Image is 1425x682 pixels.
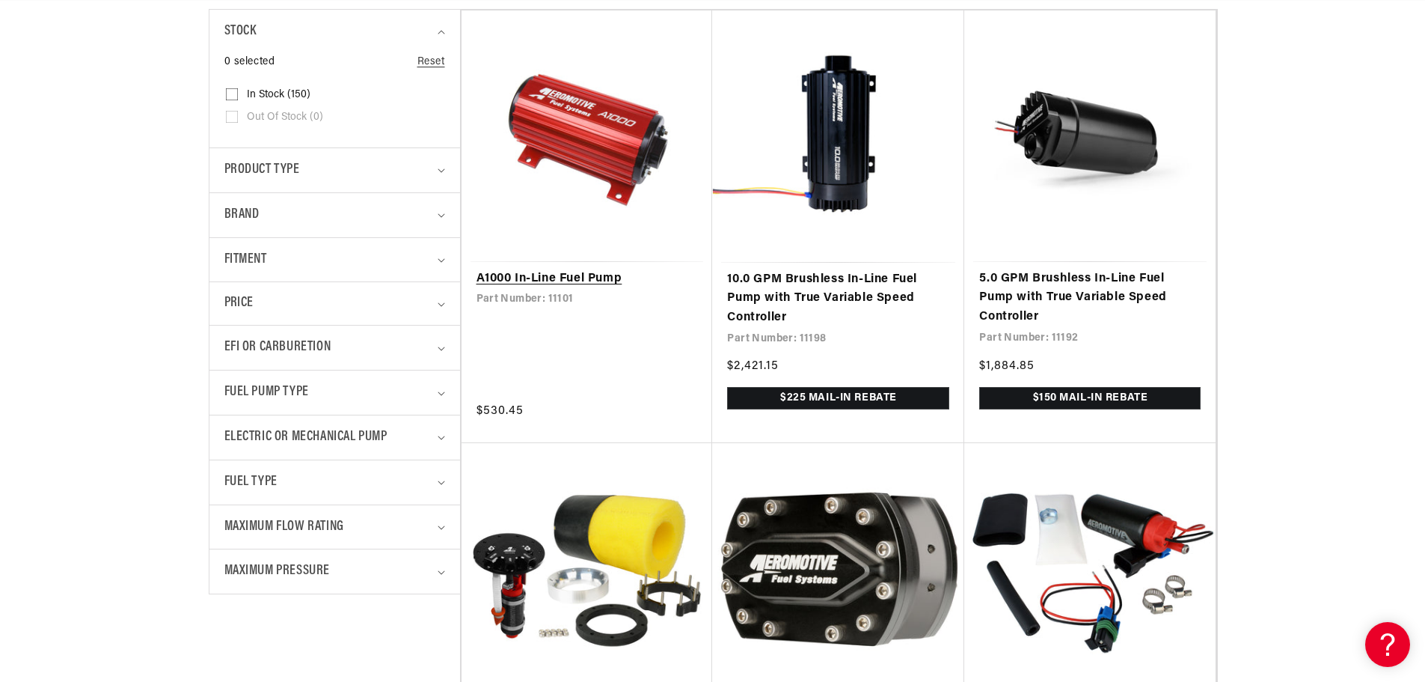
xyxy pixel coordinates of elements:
span: Electric or Mechanical Pump [224,427,387,448]
span: Fuel Pump Type [224,382,309,404]
span: Fuel Type [224,472,278,493]
summary: Fuel Pump Type (0 selected) [224,371,445,415]
span: Product type [224,159,300,181]
span: 0 selected [224,54,275,70]
summary: Maximum Pressure (0 selected) [224,549,445,594]
summary: Fitment (0 selected) [224,238,445,282]
a: 5.0 GPM Brushless In-Line Fuel Pump with True Variable Speed Controller [979,270,1201,327]
span: Price [224,293,254,314]
summary: Product type (0 selected) [224,148,445,192]
summary: Fuel Type (0 selected) [224,460,445,505]
span: EFI or Carburetion [224,337,331,359]
span: Maximum Pressure [224,561,331,582]
summary: Electric or Mechanical Pump (0 selected) [224,415,445,460]
a: A1000 In-Line Fuel Pump [476,270,698,289]
span: Brand [224,204,260,226]
summary: Price [224,282,445,325]
span: Out of stock (0) [247,111,323,124]
span: Stock [224,21,257,43]
summary: Maximum Flow Rating (0 selected) [224,505,445,549]
summary: Stock (0 selected) [224,10,445,54]
summary: Brand (0 selected) [224,193,445,237]
span: Fitment [224,249,267,271]
a: Reset [417,54,445,70]
a: 10.0 GPM Brushless In-Line Fuel Pump with True Variable Speed Controller [727,270,949,328]
span: In stock (150) [247,88,310,102]
span: Maximum Flow Rating [224,517,344,538]
summary: EFI or Carburetion (0 selected) [224,326,445,370]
